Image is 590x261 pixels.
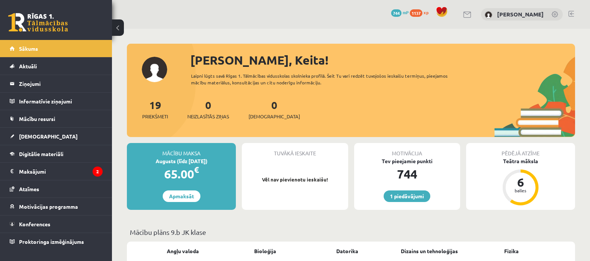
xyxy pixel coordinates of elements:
span: [DEMOGRAPHIC_DATA] [19,133,78,140]
a: Maksājumi2 [10,163,103,180]
span: Motivācijas programma [19,203,78,210]
a: Digitālie materiāli [10,145,103,162]
div: 744 [354,165,460,183]
a: 1 piedāvājumi [384,190,430,202]
div: [PERSON_NAME], Keita! [190,51,575,69]
span: Aktuāli [19,63,37,69]
span: Neizlasītās ziņas [187,113,229,120]
span: € [194,164,199,175]
p: Mācību plāns 9.b JK klase [130,227,572,237]
div: Mācību maksa [127,143,236,157]
span: 744 [391,9,402,17]
div: 65.00 [127,165,236,183]
div: Tev pieejamie punkti [354,157,460,165]
span: Sākums [19,45,38,52]
a: Teātra māksla 6 balles [466,157,575,206]
span: Mācību resursi [19,115,55,122]
a: Apmaksāt [163,190,200,202]
a: Motivācijas programma [10,198,103,215]
a: Informatīvie ziņojumi [10,93,103,110]
div: Pēdējā atzīme [466,143,575,157]
span: Atzīmes [19,186,39,192]
span: mP [403,9,409,15]
a: 19Priekšmeti [142,98,168,120]
a: Mācību resursi [10,110,103,127]
a: 0[DEMOGRAPHIC_DATA] [249,98,300,120]
span: 1137 [410,9,422,17]
p: Vēl nav pievienotu ieskaišu! [246,176,344,183]
legend: Informatīvie ziņojumi [19,93,103,110]
a: Proktoringa izmēģinājums [10,233,103,250]
a: Konferences [10,215,103,233]
span: Priekšmeti [142,113,168,120]
legend: Maksājumi [19,163,103,180]
span: [DEMOGRAPHIC_DATA] [249,113,300,120]
a: Sākums [10,40,103,57]
a: 1137 xp [410,9,432,15]
a: 744 mP [391,9,409,15]
span: Digitālie materiāli [19,150,63,157]
a: 0Neizlasītās ziņas [187,98,229,120]
div: Tuvākā ieskaite [242,143,348,157]
a: Dizains un tehnoloģijas [401,247,458,255]
span: xp [424,9,428,15]
div: Motivācija [354,143,460,157]
a: [PERSON_NAME] [497,10,544,18]
a: Atzīmes [10,180,103,198]
a: Bioloģija [254,247,276,255]
i: 2 [93,167,103,177]
a: Angļu valoda [167,247,199,255]
a: Fizika [504,247,519,255]
a: Ziņojumi [10,75,103,92]
div: 6 [509,176,532,188]
a: [DEMOGRAPHIC_DATA] [10,128,103,145]
a: Rīgas 1. Tālmācības vidusskola [8,13,68,32]
a: Aktuāli [10,58,103,75]
div: Augusts (līdz [DATE]) [127,157,236,165]
span: Proktoringa izmēģinājums [19,238,84,245]
a: Datorika [336,247,358,255]
legend: Ziņojumi [19,75,103,92]
div: balles [509,188,532,193]
span: Konferences [19,221,50,227]
div: Laipni lūgts savā Rīgas 1. Tālmācības vidusskolas skolnieka profilā. Šeit Tu vari redzēt tuvojošo... [191,72,460,86]
img: Keita Tutina [485,11,492,19]
div: Teātra māksla [466,157,575,165]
